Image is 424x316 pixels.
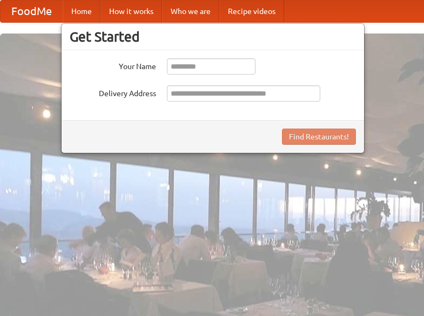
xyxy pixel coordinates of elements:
[1,1,63,22] a: FoodMe
[63,1,100,22] a: Home
[282,129,356,145] button: Find Restaurants!
[100,1,162,22] a: How it works
[219,1,284,22] a: Recipe videos
[70,29,356,45] h3: Get Started
[162,1,219,22] a: Who we are
[70,85,156,99] label: Delivery Address
[70,58,156,72] label: Your Name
